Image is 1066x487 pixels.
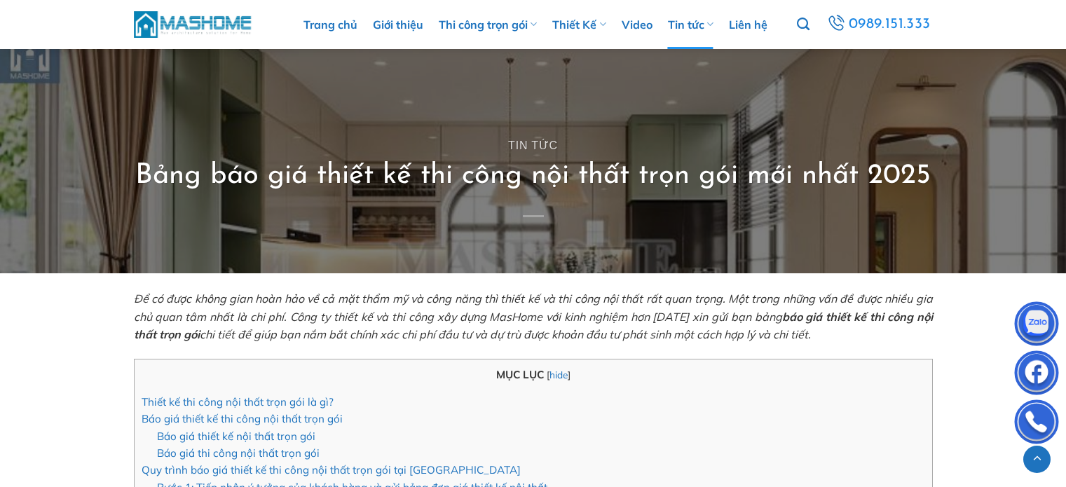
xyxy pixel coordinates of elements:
[568,369,570,380] span: ]
[134,291,933,341] span: Để có được không gian hoàn hảo về cả mặt thẩm mỹ và công năng thì thiết kế và thi công nội thất r...
[157,446,320,460] a: Báo giá thi công nội thất trọn gói
[142,412,343,425] a: Báo giá thiết kế thi công nội thất trọn gói
[797,10,809,39] a: Tìm kiếm
[135,158,931,194] h1: Bảng báo giá thiết kế thi công nội thất trọn gói mới nhất 2025
[142,366,925,383] p: MỤC LỤC
[508,139,558,151] a: Tin tức
[245,327,811,341] span: ể giúp bạn nắm bắt chính xác chi phí đầu tư và dự trù được khoản đầu tư phát sinh một cách hợp lý...
[547,369,549,380] span: [
[1016,354,1058,396] img: Facebook
[549,369,568,380] a: hide
[1023,446,1051,473] a: Lên đầu trang
[849,13,931,36] span: 0989.151.333
[157,430,315,443] a: Báo giá thiết kế nội thất trọn gói
[134,9,253,39] img: MasHome – Tổng Thầu Thiết Kế Và Xây Nhà Trọn Gói
[825,12,933,37] a: 0989.151.333
[1016,403,1058,445] img: Phone
[142,395,334,409] a: Thiết kế thi công nội thất trọn gói là gì?
[159,327,200,341] strong: trọn gói
[1016,305,1058,347] img: Zalo
[134,310,933,342] strong: báo giá thiết kế thi công nội thất
[142,463,521,476] a: Quy trình báo giá thiết kế thi công nội thất trọn gói tại [GEOGRAPHIC_DATA]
